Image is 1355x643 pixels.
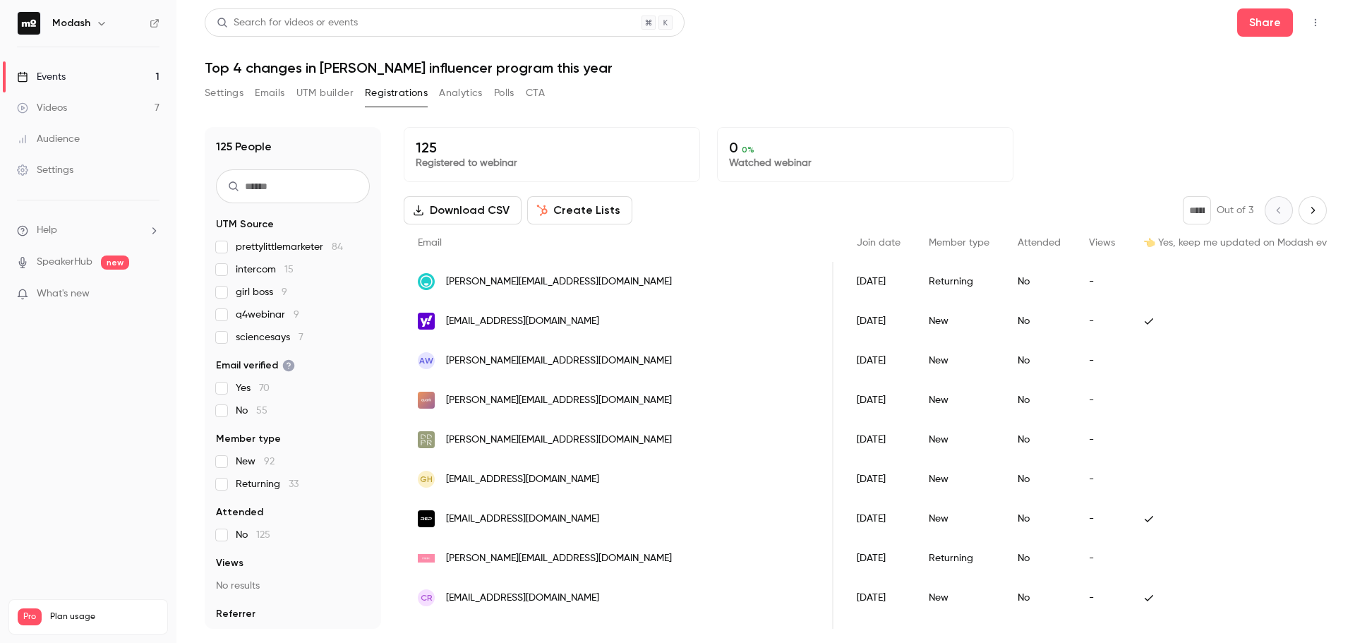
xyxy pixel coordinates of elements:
[446,591,599,606] span: [EMAIL_ADDRESS][DOMAIN_NAME]
[729,156,1001,170] p: Watched webinar
[216,432,281,446] span: Member type
[843,380,915,420] div: [DATE]
[205,82,243,104] button: Settings
[418,554,435,563] img: maskco.com
[404,196,522,224] button: Download CSV
[236,263,294,277] span: intercom
[446,551,672,566] span: [PERSON_NAME][EMAIL_ADDRESS][DOMAIN_NAME]
[50,611,159,623] span: Plan usage
[255,82,284,104] button: Emails
[494,82,514,104] button: Polls
[915,380,1004,420] div: New
[37,223,57,238] span: Help
[915,499,1004,539] div: New
[332,242,343,252] span: 84
[915,301,1004,341] div: New
[216,217,274,232] span: UTM Source
[18,12,40,35] img: Modash
[915,262,1004,301] div: Returning
[101,256,129,270] span: new
[1075,341,1129,380] div: -
[1004,578,1075,618] div: No
[236,381,270,395] span: Yes
[17,101,67,115] div: Videos
[420,473,433,486] span: GH
[1004,301,1075,341] div: No
[418,431,435,448] img: danikadalypr.com
[418,510,435,527] img: repfitness.com
[843,459,915,499] div: [DATE]
[299,332,303,342] span: 7
[446,314,599,329] span: [EMAIL_ADDRESS][DOMAIN_NAME]
[419,354,433,367] span: AW
[18,608,42,625] span: Pro
[1004,539,1075,578] div: No
[915,341,1004,380] div: New
[17,70,66,84] div: Events
[216,579,370,593] p: No results
[1075,539,1129,578] div: -
[1143,238,1346,248] span: 👈 Yes, keep me updated on Modash events
[446,275,672,289] span: [PERSON_NAME][EMAIL_ADDRESS][DOMAIN_NAME]
[418,273,435,290] img: happybrush.de
[1075,420,1129,459] div: -
[1004,380,1075,420] div: No
[1004,420,1075,459] div: No
[236,330,303,344] span: sciencesays
[236,404,267,418] span: No
[1075,301,1129,341] div: -
[37,255,92,270] a: SpeakerHub
[236,528,270,542] span: No
[915,459,1004,499] div: New
[1075,380,1129,420] div: -
[216,607,255,621] span: Referrer
[1075,499,1129,539] div: -
[915,578,1004,618] div: New
[1004,262,1075,301] div: No
[1018,238,1061,248] span: Attended
[843,341,915,380] div: [DATE]
[418,313,435,330] img: yahoo.ca
[296,82,354,104] button: UTM builder
[915,539,1004,578] div: Returning
[365,82,428,104] button: Registrations
[416,156,688,170] p: Registered to webinar
[1299,196,1327,224] button: Next page
[236,455,275,469] span: New
[256,406,267,416] span: 55
[843,539,915,578] div: [DATE]
[446,512,599,527] span: [EMAIL_ADDRESS][DOMAIN_NAME]
[216,556,243,570] span: Views
[446,472,599,487] span: [EMAIL_ADDRESS][DOMAIN_NAME]
[216,505,263,519] span: Attended
[421,591,433,604] span: cr
[929,238,989,248] span: Member type
[294,310,299,320] span: 9
[37,287,90,301] span: What's new
[216,359,295,373] span: Email verified
[446,393,672,408] span: [PERSON_NAME][EMAIL_ADDRESS][DOMAIN_NAME]
[289,479,299,489] span: 33
[205,59,1327,76] h1: Top 4 changes in [PERSON_NAME] influencer program this year
[527,196,632,224] button: Create Lists
[742,145,754,155] span: 0 %
[216,138,272,155] h1: 125 People
[446,354,672,368] span: [PERSON_NAME][EMAIL_ADDRESS][DOMAIN_NAME]
[843,578,915,618] div: [DATE]
[1089,238,1115,248] span: Views
[256,530,270,540] span: 125
[416,139,688,156] p: 125
[1075,578,1129,618] div: -
[52,16,90,30] h6: Modash
[446,433,672,447] span: [PERSON_NAME][EMAIL_ADDRESS][DOMAIN_NAME]
[17,223,159,238] li: help-dropdown-opener
[1237,8,1293,37] button: Share
[418,238,442,248] span: Email
[143,288,159,301] iframe: Noticeable Trigger
[1075,262,1129,301] div: -
[843,262,915,301] div: [DATE]
[1004,499,1075,539] div: No
[236,240,343,254] span: prettylittlemarketer
[282,287,287,297] span: 9
[284,265,294,275] span: 15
